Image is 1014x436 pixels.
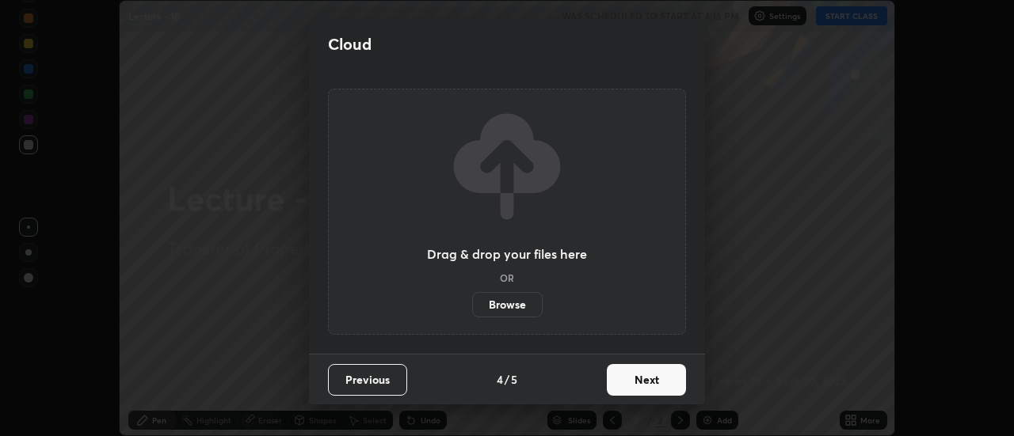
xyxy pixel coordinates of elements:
h2: Cloud [328,34,372,55]
h4: / [505,371,509,388]
h5: OR [500,273,514,282]
button: Previous [328,364,407,396]
button: Next [607,364,686,396]
h3: Drag & drop your files here [427,248,587,260]
h4: 4 [497,371,503,388]
h4: 5 [511,371,517,388]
